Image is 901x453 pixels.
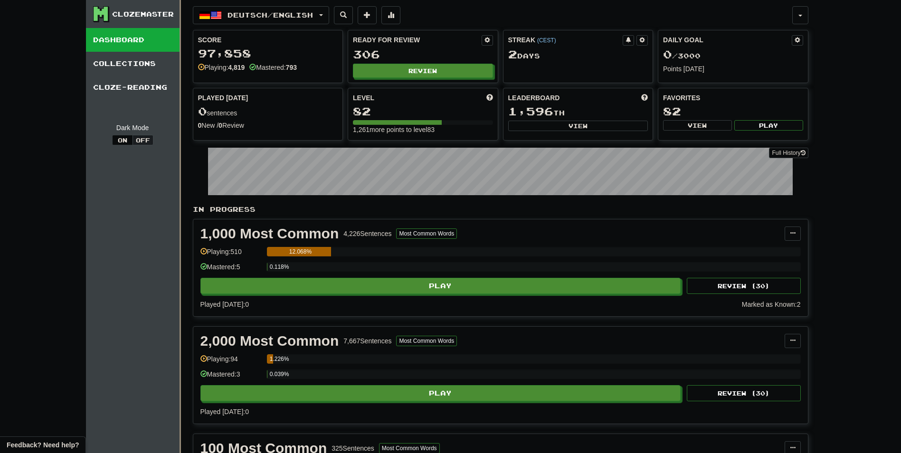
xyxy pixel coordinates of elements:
span: 0 [663,47,672,61]
strong: 4,819 [228,64,245,71]
span: Deutsch / English [228,11,313,19]
div: 12.068% [270,247,331,256]
div: 325 Sentences [332,444,374,453]
div: 2,000 Most Common [200,334,339,348]
button: Most Common Words [396,336,457,346]
div: Mastered: 3 [200,369,262,385]
div: 306 [353,48,493,60]
div: Points [DATE] [663,64,803,74]
div: Favorites [663,93,803,103]
div: Day s [508,48,648,61]
button: Search sentences [334,6,353,24]
div: Clozemaster [112,9,174,19]
div: 1.226% [270,354,274,364]
div: Playing: 94 [200,354,262,370]
span: Played [DATE] [198,93,248,103]
p: In Progress [193,205,808,214]
div: Playing: 510 [200,247,262,263]
span: 0 [198,104,207,118]
button: View [663,120,732,131]
div: Daily Goal [663,35,792,46]
div: 82 [353,105,493,117]
div: 82 [663,105,803,117]
strong: 793 [286,64,297,71]
strong: 0 [218,122,222,129]
span: 2 [508,47,517,61]
button: Play [200,385,681,401]
a: Dashboard [86,28,180,52]
span: Played [DATE]: 0 [200,301,249,308]
span: Level [353,93,374,103]
button: View [508,121,648,131]
button: More stats [381,6,400,24]
div: th [508,105,648,118]
button: On [112,135,133,145]
button: Add sentence to collection [358,6,377,24]
button: Deutsch/English [193,6,329,24]
a: Cloze-Reading [86,75,180,99]
a: Full History [769,148,808,158]
button: Off [133,135,153,145]
span: / 3000 [663,52,701,60]
span: Open feedback widget [7,440,79,450]
button: Play [200,278,681,294]
span: 1,596 [508,104,553,118]
div: 1,261 more points to level 83 [353,125,493,134]
div: 7,667 Sentences [343,336,391,346]
button: Play [734,120,803,131]
span: Played [DATE]: 0 [200,408,249,415]
button: Review (30) [687,278,801,294]
div: 1,000 Most Common [200,226,339,241]
span: Score more points to level up [486,93,493,103]
span: Leaderboard [508,93,560,103]
a: Collections [86,52,180,75]
button: Most Common Words [396,228,457,239]
div: Dark Mode [93,123,172,132]
div: Playing: [198,63,245,72]
div: 97,858 [198,47,338,59]
div: New / Review [198,121,338,130]
div: 4,226 Sentences [343,229,391,238]
div: sentences [198,105,338,118]
span: This week in points, UTC [641,93,648,103]
div: Score [198,35,338,45]
div: Ready for Review [353,35,482,45]
button: Review (30) [687,385,801,401]
strong: 0 [198,122,202,129]
button: Review [353,64,493,78]
div: Streak [508,35,623,45]
a: (CEST) [537,37,556,44]
div: Mastered: 5 [200,262,262,278]
div: Marked as Known: 2 [742,300,801,309]
div: Mastered: [249,63,297,72]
